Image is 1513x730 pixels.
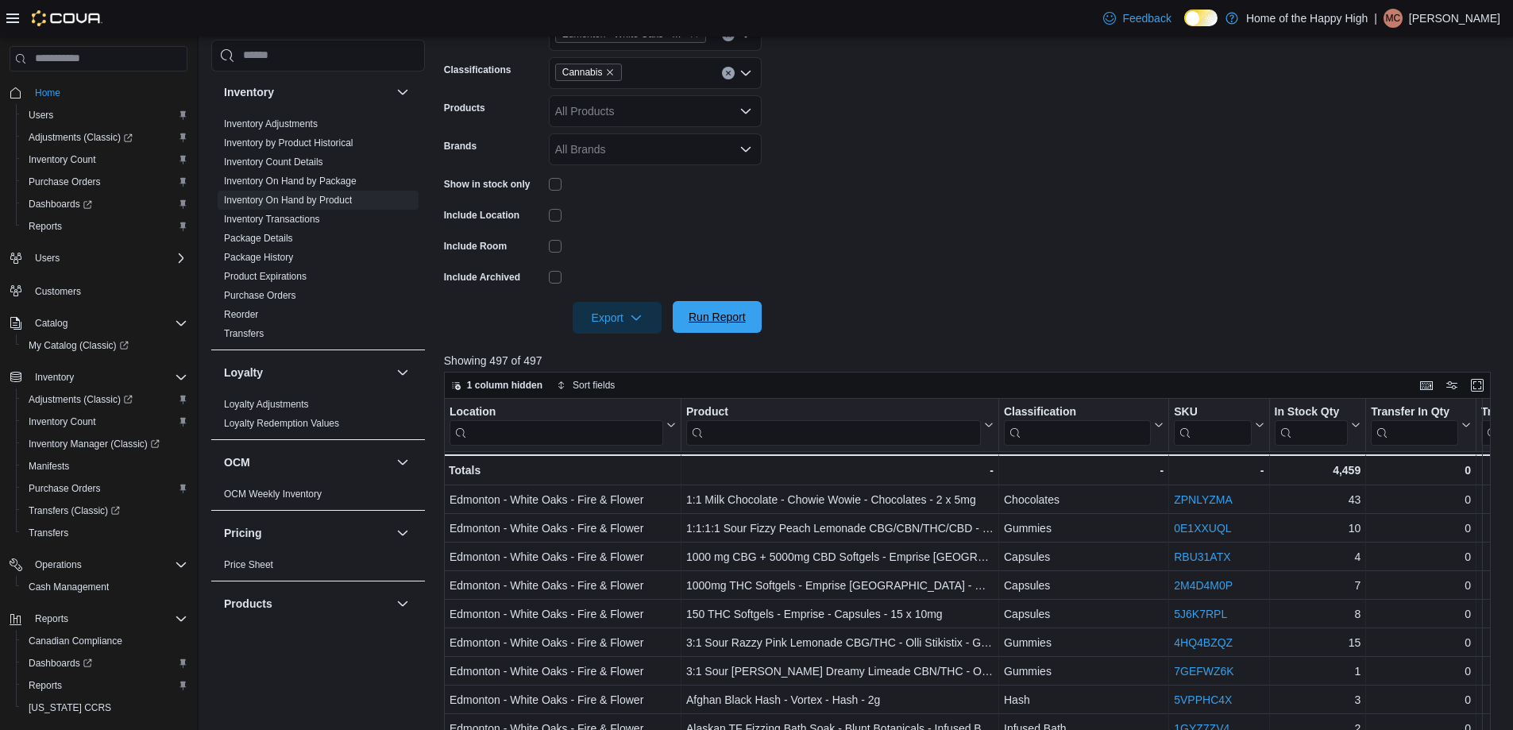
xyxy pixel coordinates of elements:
[1174,608,1227,620] a: 5J6K7RPL
[1004,547,1164,566] div: Capsules
[1174,665,1233,678] a: 7GEFWZ6K
[22,632,129,651] a: Canadian Compliance
[224,175,357,187] span: Inventory On Hand by Package
[22,336,135,355] a: My Catalog (Classic)
[29,249,187,268] span: Users
[32,10,102,26] img: Cova
[686,405,981,420] div: Product
[29,482,101,495] span: Purchase Orders
[1274,405,1361,446] button: In Stock Qty
[1004,662,1164,681] div: Gummies
[22,501,187,520] span: Transfers (Classic)
[22,501,126,520] a: Transfers (Classic)
[29,83,187,102] span: Home
[444,209,519,222] label: Include Location
[1174,405,1264,446] button: SKU
[450,519,676,538] div: Edmonton - White Oaks - Fire & Flower
[1371,690,1471,709] div: 0
[1004,405,1151,446] div: Classification
[686,690,994,709] div: Afghan Black Hash - Vortex - Hash - 2g
[393,83,412,102] button: Inventory
[450,405,663,420] div: Location
[29,527,68,539] span: Transfers
[211,485,425,510] div: OCM
[22,195,98,214] a: Dashboards
[686,405,981,446] div: Product
[1174,693,1232,706] a: 5VPPHC4X
[224,399,309,410] a: Loyalty Adjustments
[29,314,187,333] span: Catalog
[16,334,194,357] a: My Catalog (Classic)
[16,455,194,477] button: Manifests
[22,412,102,431] a: Inventory Count
[29,701,111,714] span: [US_STATE] CCRS
[1174,550,1230,563] a: RBU31ATX
[22,654,98,673] a: Dashboards
[35,317,68,330] span: Catalog
[16,433,194,455] a: Inventory Manager (Classic)
[393,453,412,472] button: OCM
[29,555,187,574] span: Operations
[1174,579,1233,592] a: 2M4D4M0P
[22,523,187,543] span: Transfers
[224,596,390,612] button: Products
[1371,405,1458,446] div: Transfer In Qty
[686,576,994,595] div: 1000mg THC Softgels - Emprise [GEOGRAPHIC_DATA] - Capsules - 100 x 10mg
[22,632,187,651] span: Canadian Compliance
[224,194,352,207] span: Inventory On Hand by Product
[29,176,101,188] span: Purchase Orders
[35,558,82,571] span: Operations
[1274,604,1361,624] div: 8
[555,64,623,81] span: Cannabis
[224,156,323,168] a: Inventory Count Details
[224,308,258,321] span: Reorder
[1174,405,1251,446] div: SKU URL
[1274,547,1361,566] div: 4
[1274,461,1361,480] div: 4,459
[1371,576,1471,595] div: 0
[1409,9,1500,28] p: [PERSON_NAME]
[224,137,353,149] a: Inventory by Product Historical
[224,84,274,100] h3: Inventory
[739,67,752,79] button: Open list of options
[22,435,166,454] a: Inventory Manager (Classic)
[224,558,273,571] span: Price Sheet
[1174,493,1233,506] a: ZPNLYZMA
[16,388,194,411] a: Adjustments (Classic)
[22,390,187,409] span: Adjustments (Classic)
[211,114,425,350] div: Inventory
[35,371,74,384] span: Inventory
[29,282,87,301] a: Customers
[35,612,68,625] span: Reports
[573,302,662,334] button: Export
[686,490,994,509] div: 1:1 Milk Chocolate - Chowie Wowie - Chocolates - 2 x 5mg
[450,576,676,595] div: Edmonton - White Oaks - Fire & Flower
[224,233,293,244] a: Package Details
[1004,490,1164,509] div: Chocolates
[1274,405,1348,420] div: In Stock Qty
[29,460,69,473] span: Manifests
[1384,9,1403,28] div: Megan Charlesworth
[1371,490,1471,509] div: 0
[224,525,390,541] button: Pricing
[686,461,994,480] div: -
[16,477,194,500] button: Purchase Orders
[393,523,412,543] button: Pricing
[22,412,187,431] span: Inventory Count
[444,64,511,76] label: Classifications
[722,67,735,79] button: Clear input
[1004,405,1164,446] button: Classification
[224,176,357,187] a: Inventory On Hand by Package
[29,368,80,387] button: Inventory
[450,690,676,709] div: Edmonton - White Oaks - Fire & Flower
[29,153,96,166] span: Inventory Count
[224,365,390,380] button: Loyalty
[1468,376,1487,395] button: Enter fullscreen
[224,559,273,570] a: Price Sheet
[224,251,293,264] span: Package History
[673,301,762,333] button: Run Report
[1004,576,1164,595] div: Capsules
[224,489,322,500] a: OCM Weekly Inventory
[1386,9,1401,28] span: MC
[29,109,53,122] span: Users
